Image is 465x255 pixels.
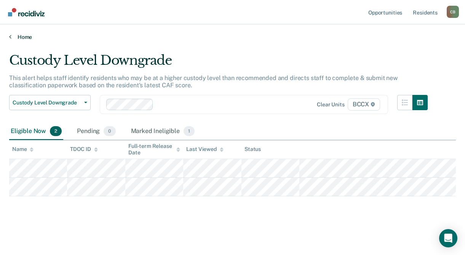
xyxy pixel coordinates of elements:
a: Home [9,34,456,40]
span: 1 [184,126,195,136]
div: C B [447,6,459,18]
div: Last Viewed [186,146,223,152]
button: Profile dropdown button [447,6,459,18]
button: Custody Level Downgrade [9,95,91,110]
span: 2 [50,126,62,136]
img: Recidiviz [8,8,45,16]
div: Marked Ineligible1 [129,123,197,140]
div: Custody Level Downgrade [9,53,428,74]
div: TDOC ID [70,146,97,152]
span: Custody Level Downgrade [13,99,81,106]
div: Clear units [317,101,345,108]
div: Open Intercom Messenger [439,229,457,247]
div: Eligible Now2 [9,123,63,140]
div: Status [244,146,261,152]
div: Full-term Release Date [128,143,180,156]
p: This alert helps staff identify residents who may be at a higher custody level than recommended a... [9,74,398,89]
span: 0 [104,126,115,136]
span: BCCX [348,98,380,111]
div: Name [12,146,34,152]
div: Pending0 [75,123,117,140]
